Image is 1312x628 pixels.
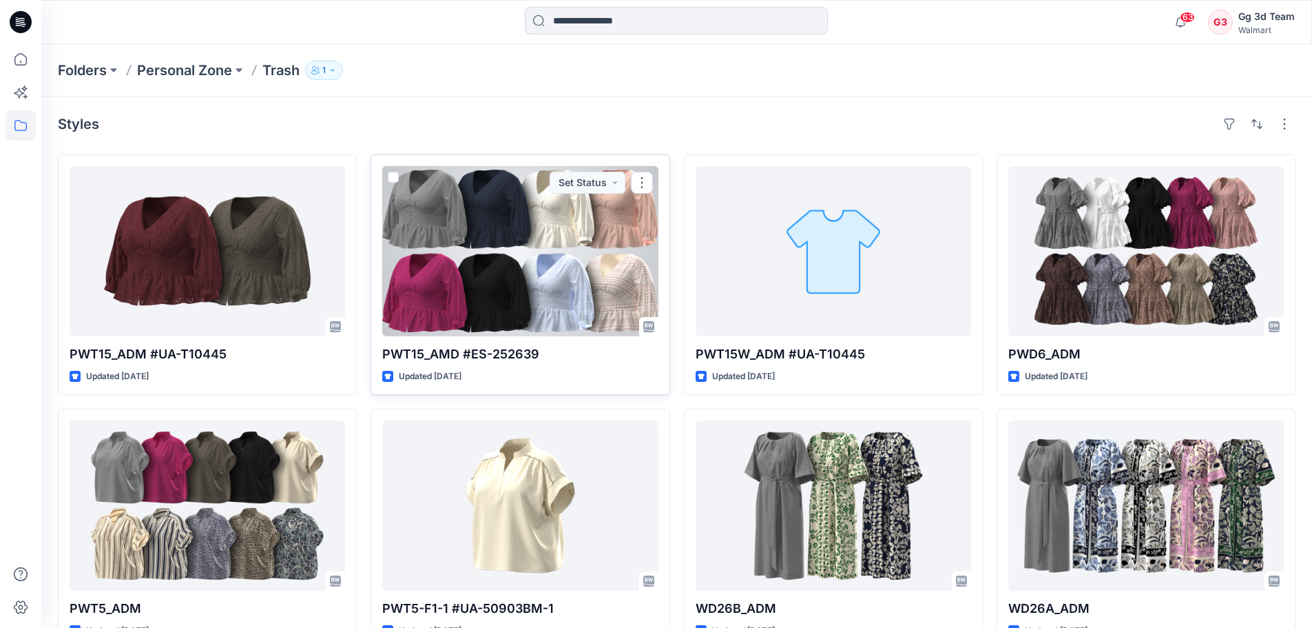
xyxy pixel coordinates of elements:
a: PWT5_ADM [70,421,345,591]
span: 63 [1180,12,1195,23]
a: PWT5-F1-1 #UA-50903BM-1 [382,421,658,591]
p: Updated [DATE] [712,369,775,384]
div: Walmart [1238,25,1295,35]
p: PWT5_ADM [70,599,345,618]
button: 1 [305,61,343,80]
p: Updated [DATE] [86,369,149,384]
div: G3 [1208,10,1233,34]
div: Gg 3d Team [1238,8,1295,25]
p: Updated [DATE] [1025,369,1087,384]
p: PWD6_ADM [1008,345,1284,364]
p: Trash [262,61,300,80]
a: Personal Zone [137,61,232,80]
p: WD26B_ADM [696,599,971,618]
a: WD26A_ADM [1008,421,1284,591]
a: PWD6_ADM [1008,166,1284,336]
p: Updated [DATE] [399,369,461,384]
p: PWT15W_ADM #UA-T10445 [696,345,971,364]
a: WD26B_ADM [696,421,971,591]
a: PWT15_AMD #ES-252639 [382,166,658,336]
a: PWT15W_ADM #UA-T10445 [696,166,971,336]
p: PWT15_AMD #ES-252639 [382,345,658,364]
p: WD26A_ADM [1008,599,1284,618]
a: Folders [58,61,107,80]
p: PWT5-F1-1 #UA-50903BM-1 [382,599,658,618]
p: 1 [322,63,326,78]
h4: Styles [58,116,99,132]
a: PWT15_ADM #UA-T10445 [70,166,345,336]
p: PWT15_ADM #UA-T10445 [70,345,345,364]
